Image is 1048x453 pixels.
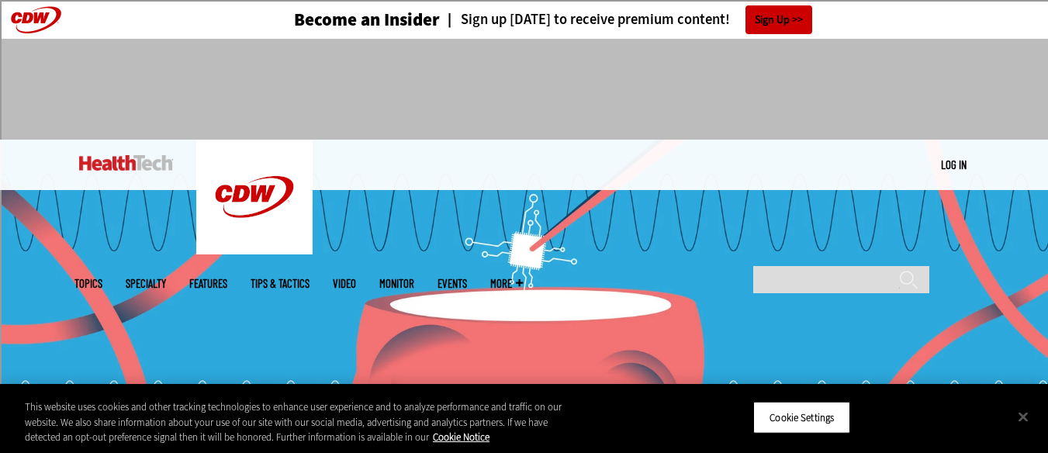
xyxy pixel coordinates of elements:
[25,399,576,445] div: This website uses cookies and other tracking technologies to enhance user experience and to analy...
[74,278,102,289] span: Topics
[941,157,967,171] a: Log in
[753,401,850,434] button: Cookie Settings
[941,157,967,173] div: User menu
[189,278,227,289] a: Features
[79,155,173,171] img: Home
[333,278,356,289] a: Video
[196,140,313,254] img: Home
[1006,399,1040,434] button: Close
[490,278,523,289] span: More
[196,242,313,258] a: CDW
[379,278,414,289] a: MonITor
[251,278,310,289] a: Tips & Tactics
[433,431,489,444] a: More information about your privacy
[438,278,467,289] a: Events
[126,278,166,289] span: Specialty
